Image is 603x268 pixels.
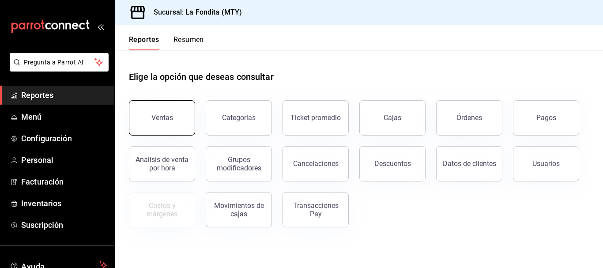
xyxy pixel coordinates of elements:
[24,58,95,67] span: Pregunta a Parrot AI
[283,100,349,136] button: Ticket promedio
[129,35,204,50] div: navigation tabs
[129,192,195,227] button: Contrata inventarios para ver este reporte
[97,23,104,30] button: open_drawer_menu
[10,53,109,72] button: Pregunta a Parrot AI
[456,113,482,122] div: Órdenes
[206,192,272,227] button: Movimientos de cajas
[135,155,189,172] div: Análisis de venta por hora
[21,132,107,144] span: Configuración
[129,35,159,50] button: Reportes
[536,113,556,122] div: Pagos
[21,219,107,231] span: Suscripción
[147,7,242,18] h3: Sucursal: La Fondita (MTY)
[6,64,109,73] a: Pregunta a Parrot AI
[374,159,411,168] div: Descuentos
[359,146,426,181] button: Descuentos
[129,100,195,136] button: Ventas
[513,146,579,181] button: Usuarios
[206,146,272,181] button: Grupos modificadores
[129,70,274,83] h1: Elige la opción que deseas consultar
[211,155,266,172] div: Grupos modificadores
[290,113,341,122] div: Ticket promedio
[222,113,256,122] div: Categorías
[283,146,349,181] button: Cancelaciones
[288,201,343,218] div: Transacciones Pay
[173,35,204,50] button: Resumen
[211,201,266,218] div: Movimientos de cajas
[21,154,107,166] span: Personal
[436,146,502,181] button: Datos de clientes
[293,159,339,168] div: Cancelaciones
[151,113,173,122] div: Ventas
[359,100,426,136] a: Cajas
[384,113,402,123] div: Cajas
[206,100,272,136] button: Categorías
[135,201,189,218] div: Costos y márgenes
[129,146,195,181] button: Análisis de venta por hora
[21,89,107,101] span: Reportes
[21,176,107,188] span: Facturación
[21,111,107,123] span: Menú
[443,159,496,168] div: Datos de clientes
[513,100,579,136] button: Pagos
[283,192,349,227] button: Transacciones Pay
[436,100,502,136] button: Órdenes
[21,197,107,209] span: Inventarios
[532,159,560,168] div: Usuarios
